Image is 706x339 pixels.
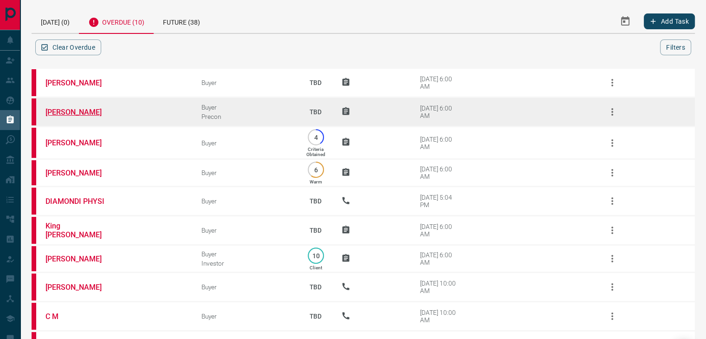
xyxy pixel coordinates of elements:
div: [DATE] (0) [32,9,79,33]
p: TBD [304,189,327,214]
div: Investor [201,260,290,267]
a: [PERSON_NAME] [45,138,115,147]
div: Buyer [201,169,290,176]
p: 4 [312,134,319,141]
a: [PERSON_NAME] [45,254,115,263]
button: Add Task [644,13,695,29]
a: King [PERSON_NAME] [45,222,115,239]
p: Criteria Obtained [306,147,325,157]
div: [DATE] 6:00 AM [420,251,460,266]
p: 6 [312,166,319,173]
div: [DATE] 10:00 AM [420,309,460,324]
a: [PERSON_NAME] [45,108,115,117]
div: [DATE] 10:00 AM [420,280,460,294]
div: property.ca [32,303,36,330]
div: property.ca [32,188,36,215]
div: property.ca [32,217,36,244]
a: [PERSON_NAME] [45,78,115,87]
div: Buyer [201,313,290,320]
div: Buyer [201,227,290,234]
a: [PERSON_NAME] [45,169,115,177]
div: Overdue (10) [79,9,154,34]
div: Buyer [201,283,290,291]
div: property.ca [32,128,36,158]
p: Warm [309,179,322,184]
div: property.ca [32,274,36,300]
div: Buyer [201,197,290,205]
p: TBD [304,218,327,243]
a: C M [45,312,115,321]
div: [DATE] 6:00 AM [420,136,460,150]
p: TBD [304,304,327,329]
a: DIAMONDI PHYSI [45,197,115,206]
p: TBD [304,274,327,300]
p: TBD [304,70,327,95]
p: Client [309,265,322,270]
a: [PERSON_NAME] [45,283,115,292]
div: Future (38) [154,9,209,33]
div: Buyer [201,79,290,86]
div: property.ca [32,160,36,185]
div: [DATE] 6:00 AM [420,223,460,238]
div: property.ca [32,69,36,96]
div: property.ca [32,246,36,271]
div: [DATE] 5:04 PM [420,194,460,209]
div: Buyer [201,104,290,111]
p: 10 [312,252,319,259]
div: Buyer [201,139,290,147]
button: Select Date Range [614,10,636,33]
div: [DATE] 6:00 AM [420,75,460,90]
div: [DATE] 6:00 AM [420,165,460,180]
button: Filters [660,39,691,55]
p: TBD [304,99,327,124]
div: Buyer [201,250,290,258]
div: [DATE] 6:00 AM [420,104,460,119]
button: Clear Overdue [35,39,101,55]
div: property.ca [32,98,36,125]
div: Precon [201,113,290,120]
